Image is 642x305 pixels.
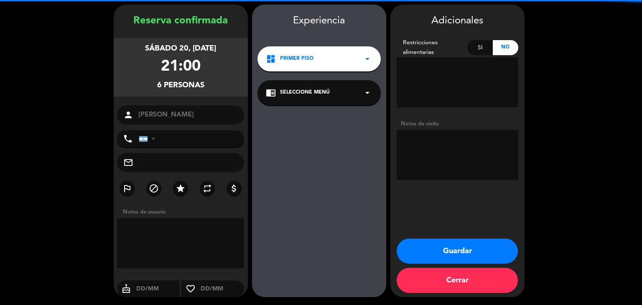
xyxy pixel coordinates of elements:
i: block [149,183,159,193]
span: Seleccione Menú [280,89,330,97]
i: star [176,183,186,193]
i: phone [123,134,133,144]
div: 21:00 [161,55,201,79]
div: Reserva confirmada [114,13,248,29]
input: DD/MM [135,284,180,294]
i: chrome_reader_mode [266,88,276,98]
i: dashboard [266,54,276,64]
i: person [123,110,133,120]
i: mail_outline [123,158,133,168]
i: arrow_drop_down [362,54,372,64]
div: Notas de usuario [119,208,248,216]
div: Restricciones alimentarias [397,38,468,57]
span: PRIMER PISO [280,55,313,63]
div: Si [467,40,493,55]
div: Experiencia [252,13,386,29]
div: Adicionales [397,13,518,29]
button: Guardar [397,239,518,264]
i: repeat [202,183,212,193]
i: arrow_drop_down [362,88,372,98]
div: No [493,40,518,55]
i: attach_money [229,183,239,193]
button: Cerrar [397,268,518,293]
div: sábado 20, [DATE] [145,43,216,55]
input: DD/MM [200,284,245,294]
div: Argentina: +54 [139,131,158,147]
div: 6 personas [157,79,204,91]
i: outlined_flag [122,183,132,193]
i: cake [117,284,135,294]
i: favorite_border [181,284,200,294]
div: Notas de visita [397,119,518,128]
